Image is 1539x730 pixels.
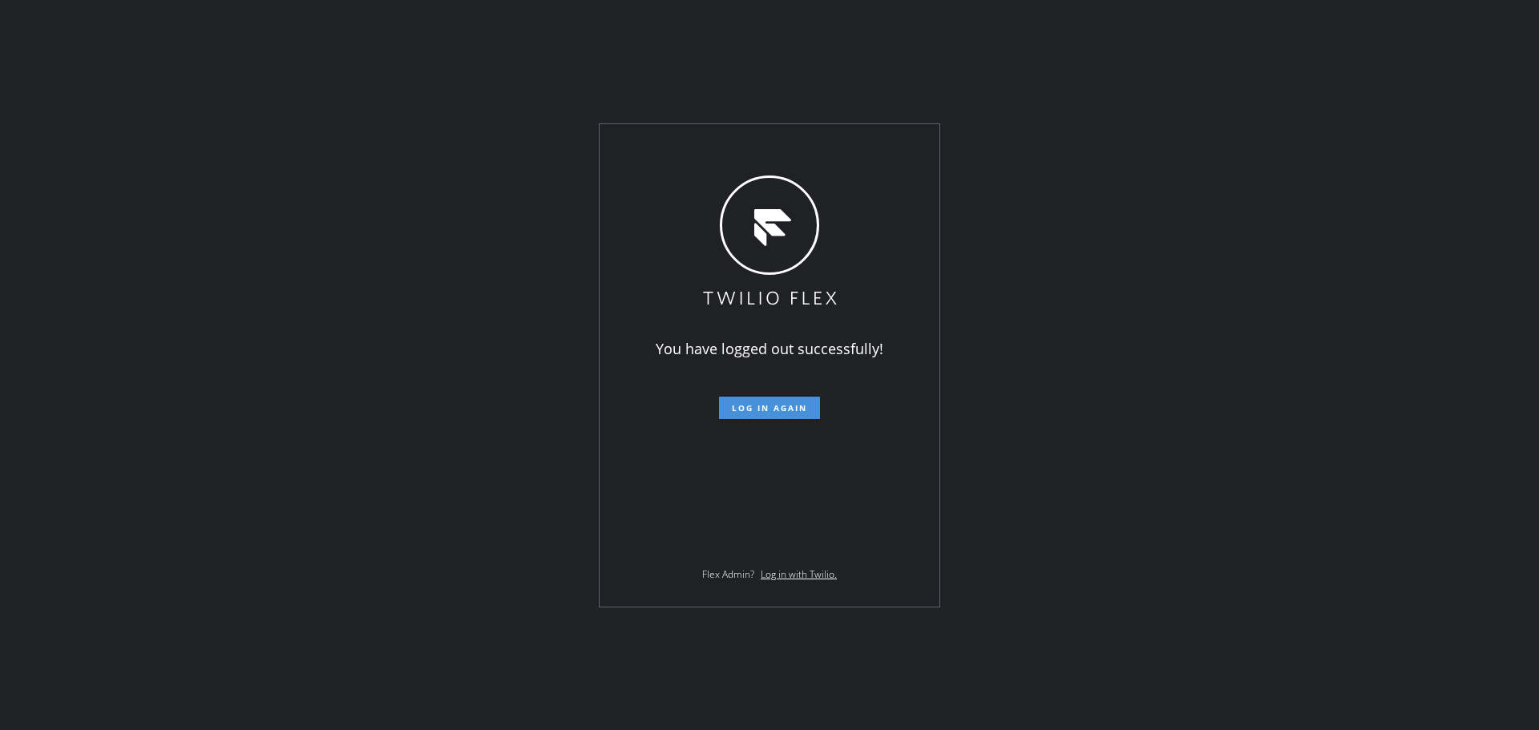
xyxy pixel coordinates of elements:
[656,339,883,358] span: You have logged out successfully!
[761,567,837,581] a: Log in with Twilio.
[732,402,807,413] span: Log in again
[719,397,820,419] button: Log in again
[702,567,754,581] span: Flex Admin?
